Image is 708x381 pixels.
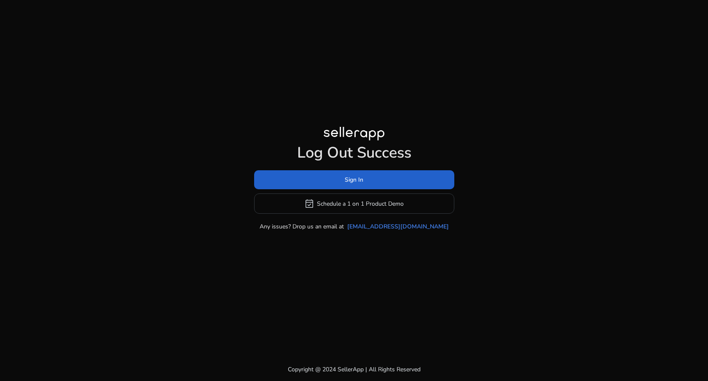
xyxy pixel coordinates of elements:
span: event_available [304,199,314,209]
h1: Log Out Success [254,144,454,162]
button: event_availableSchedule a 1 on 1 Product Demo [254,193,454,214]
button: Sign In [254,170,454,189]
span: Sign In [345,175,363,184]
p: Any issues? Drop us an email at [260,222,344,231]
a: [EMAIL_ADDRESS][DOMAIN_NAME] [347,222,449,231]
